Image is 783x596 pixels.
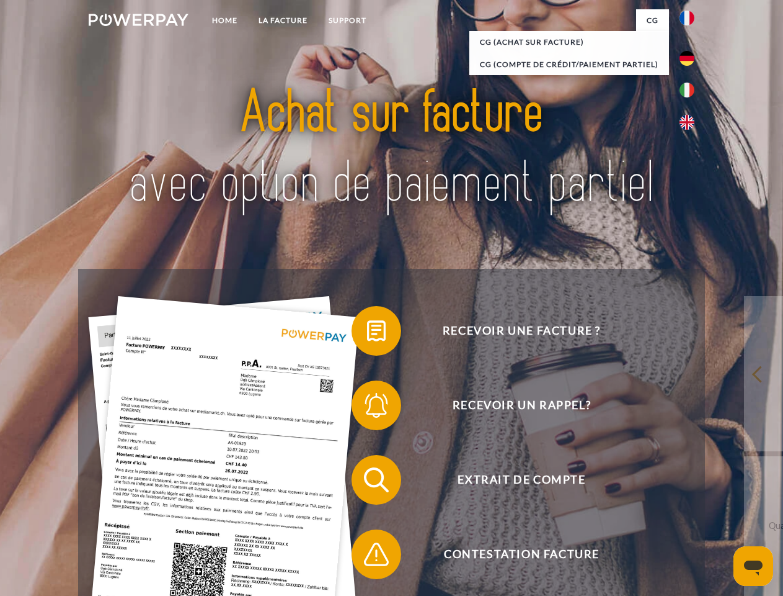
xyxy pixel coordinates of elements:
button: Contestation Facture [352,530,674,579]
a: CG (achat sur facture) [469,31,669,53]
span: Recevoir une facture ? [369,306,673,356]
a: CG (Compte de crédit/paiement partiel) [469,53,669,76]
button: Extrait de compte [352,455,674,505]
button: Recevoir une facture ? [352,306,674,356]
img: fr [679,11,694,25]
img: qb_search.svg [361,464,392,495]
img: de [679,51,694,66]
a: Support [318,9,377,32]
iframe: Bouton de lancement de la fenêtre de messagerie [733,546,773,586]
img: qb_bell.svg [361,390,392,421]
img: en [679,115,694,130]
img: it [679,83,694,97]
span: Recevoir un rappel? [369,381,673,430]
a: LA FACTURE [248,9,318,32]
img: title-powerpay_fr.svg [118,60,665,238]
button: Recevoir un rappel? [352,381,674,430]
img: qb_warning.svg [361,539,392,570]
span: Extrait de compte [369,455,673,505]
span: Contestation Facture [369,530,673,579]
a: CG [636,9,669,32]
a: Home [201,9,248,32]
img: qb_bill.svg [361,315,392,346]
img: logo-powerpay-white.svg [89,14,188,26]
